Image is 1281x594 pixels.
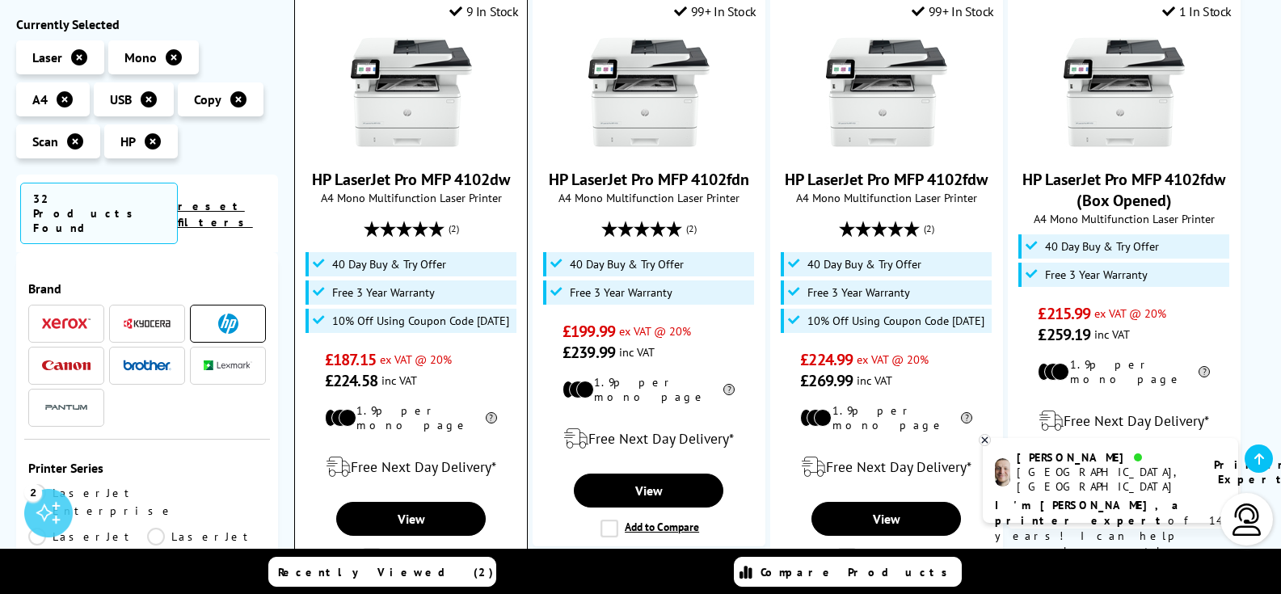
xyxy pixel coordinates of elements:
span: 40 Day Buy & Try Offer [807,258,921,271]
span: Free 3 Year Warranty [332,286,435,299]
span: (2) [686,213,697,244]
span: 40 Day Buy & Try Offer [332,258,446,271]
img: Xerox [42,318,91,330]
span: 10% Off Using Coupon Code [DATE] [332,314,509,327]
label: Add to Compare [600,520,699,537]
span: £224.58 [325,370,377,391]
a: HP LaserJet Pro MFP 4102fdw [826,140,947,156]
div: 2 [24,483,42,501]
span: ex VAT @ 20% [857,352,929,367]
div: modal_delivery [1017,398,1232,444]
span: ex VAT @ 20% [619,323,691,339]
span: Mono [124,49,157,65]
img: HP LaserJet Pro MFP 4102dw [351,32,472,153]
span: Free 3 Year Warranty [1045,268,1148,281]
a: LaserJet Pro [28,528,147,563]
b: I'm [PERSON_NAME], a printer expert [995,498,1183,528]
span: Free 3 Year Warranty [570,286,672,299]
span: £259.19 [1038,324,1090,345]
span: USB [110,91,132,107]
a: Recently Viewed (2) [268,557,496,587]
div: 9 In Stock [449,3,519,19]
div: 99+ In Stock [674,3,756,19]
a: Pantum [42,398,91,418]
li: 1.9p per mono page [1038,357,1210,386]
span: A4 Mono Multifunction Laser Printer [1017,211,1232,226]
span: Printer Series [28,460,266,476]
img: HP [218,314,238,334]
img: HP LaserJet Pro MFP 4102fdw (Box Opened) [1064,32,1185,153]
a: Xerox [42,314,91,334]
span: £239.99 [563,342,615,363]
span: Scan [32,133,58,150]
div: [PERSON_NAME] [1017,450,1194,465]
span: A4 [32,91,48,107]
span: ex VAT @ 20% [380,352,452,367]
img: ashley-livechat.png [995,458,1010,487]
span: HP [120,133,136,150]
span: inc VAT [1094,326,1130,342]
span: inc VAT [381,373,417,388]
span: Laser [32,49,62,65]
li: 1.9p per mono page [800,403,972,432]
span: inc VAT [857,373,892,388]
a: Canon [42,356,91,376]
a: HP LaserJet Pro MFP 4102fdn [549,169,749,190]
span: (2) [924,213,934,244]
a: View [811,502,961,536]
span: Recently Viewed (2) [278,565,494,579]
img: Canon [42,360,91,371]
a: LaserJet Enterprise [28,484,175,520]
div: modal_delivery [303,444,518,490]
li: 1.9p per mono page [325,403,497,432]
a: HP LaserJet Pro MFP 4102fdn [588,140,710,156]
a: reset filters [178,199,253,230]
span: A4 Mono Multifunction Laser Printer [779,190,994,205]
span: ex VAT @ 20% [1094,305,1166,321]
img: HP LaserJet Pro MFP 4102fdn [588,32,710,153]
span: £215.99 [1038,303,1090,324]
div: 1 In Stock [1162,3,1232,19]
img: Lexmark [204,361,252,371]
a: HP [204,314,252,334]
span: Free 3 Year Warranty [807,286,910,299]
img: user-headset-light.svg [1231,503,1263,536]
label: Add to Compare [838,548,937,566]
label: Add to Compare [363,548,461,566]
div: Currently Selected [16,16,278,32]
a: Kyocera [123,314,171,334]
span: £199.99 [563,321,615,342]
img: Pantum [42,398,91,418]
span: A4 Mono Multifunction Laser Printer [303,190,518,205]
span: 40 Day Buy & Try Offer [1045,240,1159,253]
span: 40 Day Buy & Try Offer [570,258,684,271]
span: 10% Off Using Coupon Code [DATE] [807,314,984,327]
a: LaserJet [147,528,266,563]
div: [GEOGRAPHIC_DATA], [GEOGRAPHIC_DATA] [1017,465,1194,494]
span: 32 Products Found [20,183,178,244]
span: £187.15 [325,349,376,370]
span: Copy [194,91,221,107]
a: Brother [123,356,171,376]
div: 99+ In Stock [912,3,994,19]
a: HP LaserJet Pro MFP 4102fdw (Box Opened) [1064,140,1185,156]
img: Brother [123,360,171,371]
a: HP LaserJet Pro MFP 4102fdw (Box Opened) [1022,169,1225,211]
a: Compare Products [734,557,962,587]
span: A4 Mono Multifunction Laser Printer [541,190,756,205]
span: inc VAT [619,344,655,360]
a: HP LaserJet Pro MFP 4102dw [312,169,510,190]
img: HP LaserJet Pro MFP 4102fdw [826,32,947,153]
span: (2) [449,213,459,244]
a: View [574,474,723,508]
span: £269.99 [800,370,853,391]
a: View [336,502,486,536]
div: modal_delivery [541,416,756,461]
a: HP LaserJet Pro MFP 4102dw [351,140,472,156]
p: of 14 years! I can help you choose the right product [995,498,1226,575]
span: £224.99 [800,349,853,370]
span: Brand [28,280,266,297]
a: HP LaserJet Pro MFP 4102fdw [785,169,988,190]
img: Kyocera [123,318,171,330]
a: Lexmark [204,356,252,376]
